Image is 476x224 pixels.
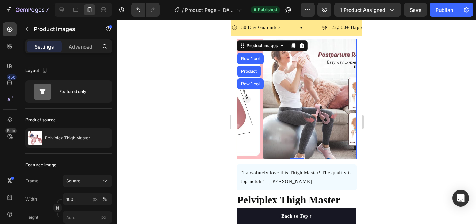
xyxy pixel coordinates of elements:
[101,195,109,203] button: px
[452,190,469,207] div: Open Intercom Messenger
[182,6,184,14] span: /
[14,23,48,29] div: Product Images
[5,172,125,189] h1: Pelviplex Thigh Master
[231,20,362,224] iframe: Design area
[131,3,160,17] div: Undo/Redo
[28,131,42,145] img: product feature img
[340,6,385,14] span: 1 product assigned
[11,75,19,84] button: Carousel Back Arrow
[25,178,38,184] label: Frame
[7,74,17,80] div: 450
[91,195,99,203] button: %
[93,196,98,202] div: px
[66,178,80,184] span: Square
[34,43,54,50] p: Settings
[69,43,92,50] p: Advanced
[436,6,453,14] div: Publish
[59,84,102,100] div: Featured only
[5,128,17,133] div: Beta
[25,214,38,221] label: Height
[334,3,401,17] button: 1 product assigned
[45,136,90,140] p: Pelviplex Thigh Master
[6,189,125,204] button: Back to Top ↑
[3,3,52,17] button: 7
[8,50,27,54] div: Product
[34,25,93,33] p: Product Images
[410,7,421,13] span: Save
[25,117,56,123] div: Product source
[185,6,234,14] span: Product Page - [DATE] 17:05:33
[9,149,121,166] p: "I absolutely love this Thigh Master! The quality is top-notch." – [PERSON_NAME]
[63,175,112,187] button: Square
[25,196,37,202] label: Width
[46,6,49,14] p: 7
[25,66,49,75] div: Layout
[8,62,30,66] div: Row 1 col
[63,193,112,205] input: px%
[25,162,56,168] div: Featured image
[112,75,120,84] button: Carousel Next Arrow
[8,37,30,41] div: Row 1 col
[103,196,107,202] div: %
[404,3,427,17] button: Save
[430,3,459,17] button: Publish
[101,215,106,220] span: px
[258,7,277,13] span: Published
[100,3,157,12] p: 22,500+ Happy Customers
[50,193,81,200] div: Back to Top ↑
[63,211,112,224] input: px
